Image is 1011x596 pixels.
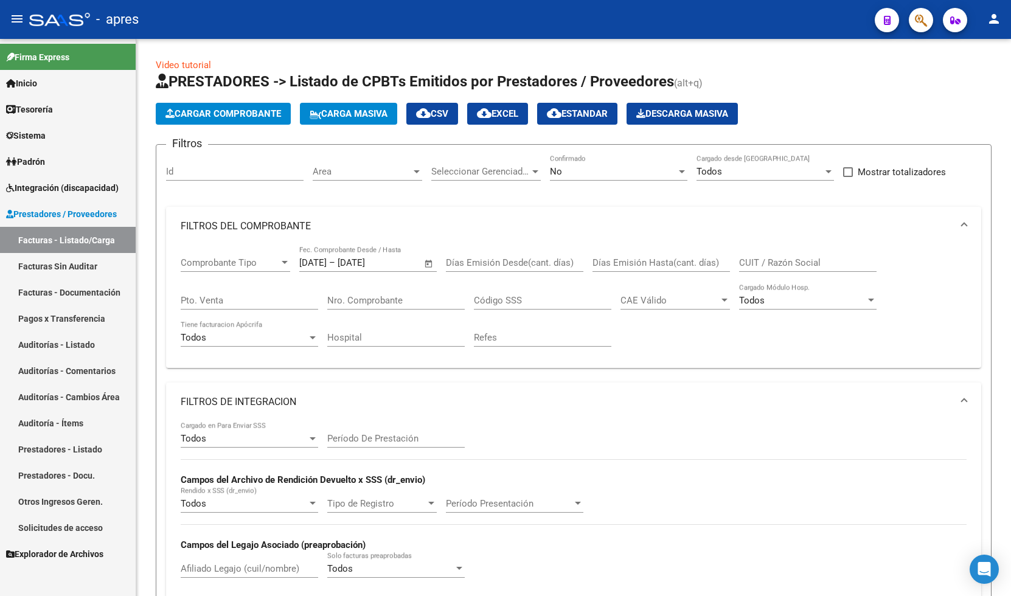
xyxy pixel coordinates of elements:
[329,257,335,268] span: –
[310,108,387,119] span: Carga Masiva
[6,129,46,142] span: Sistema
[166,135,208,152] h3: Filtros
[327,563,353,574] span: Todos
[422,257,436,271] button: Open calendar
[6,207,117,221] span: Prestadores / Proveedores
[406,103,458,125] button: CSV
[181,220,952,233] mat-panel-title: FILTROS DEL COMPROBANTE
[547,106,561,120] mat-icon: cloud_download
[338,257,397,268] input: Fecha fin
[6,50,69,64] span: Firma Express
[165,108,281,119] span: Cargar Comprobante
[627,103,738,125] app-download-masive: Descarga masiva de comprobantes (adjuntos)
[6,77,37,90] span: Inicio
[156,73,674,90] span: PRESTADORES -> Listado de CPBTs Emitidos por Prestadores / Proveedores
[970,555,999,584] div: Open Intercom Messenger
[327,498,426,509] span: Tipo de Registro
[477,106,492,120] mat-icon: cloud_download
[6,547,103,561] span: Explorador de Archivos
[181,498,206,509] span: Todos
[181,257,279,268] span: Comprobante Tipo
[181,539,366,550] strong: Campos del Legajo Asociado (preaprobación)
[181,332,206,343] span: Todos
[181,395,952,409] mat-panel-title: FILTROS DE INTEGRACION
[467,103,528,125] button: EXCEL
[6,155,45,168] span: Padrón
[96,6,139,33] span: - apres
[627,103,738,125] button: Descarga Masiva
[547,108,608,119] span: Estandar
[313,166,411,177] span: Area
[550,166,562,177] span: No
[739,295,765,306] span: Todos
[166,207,981,246] mat-expansion-panel-header: FILTROS DEL COMPROBANTE
[620,295,719,306] span: CAE Válido
[416,108,448,119] span: CSV
[299,257,327,268] input: Fecha inicio
[416,106,431,120] mat-icon: cloud_download
[431,166,530,177] span: Seleccionar Gerenciador
[166,383,981,421] mat-expansion-panel-header: FILTROS DE INTEGRACION
[537,103,617,125] button: Estandar
[300,103,397,125] button: Carga Masiva
[446,498,572,509] span: Período Presentación
[674,77,703,89] span: (alt+q)
[156,60,211,71] a: Video tutorial
[166,246,981,368] div: FILTROS DEL COMPROBANTE
[858,165,946,179] span: Mostrar totalizadores
[181,433,206,444] span: Todos
[10,12,24,26] mat-icon: menu
[156,103,291,125] button: Cargar Comprobante
[636,108,728,119] span: Descarga Masiva
[987,12,1001,26] mat-icon: person
[6,103,53,116] span: Tesorería
[6,181,119,195] span: Integración (discapacidad)
[477,108,518,119] span: EXCEL
[697,166,722,177] span: Todos
[181,474,425,485] strong: Campos del Archivo de Rendición Devuelto x SSS (dr_envio)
